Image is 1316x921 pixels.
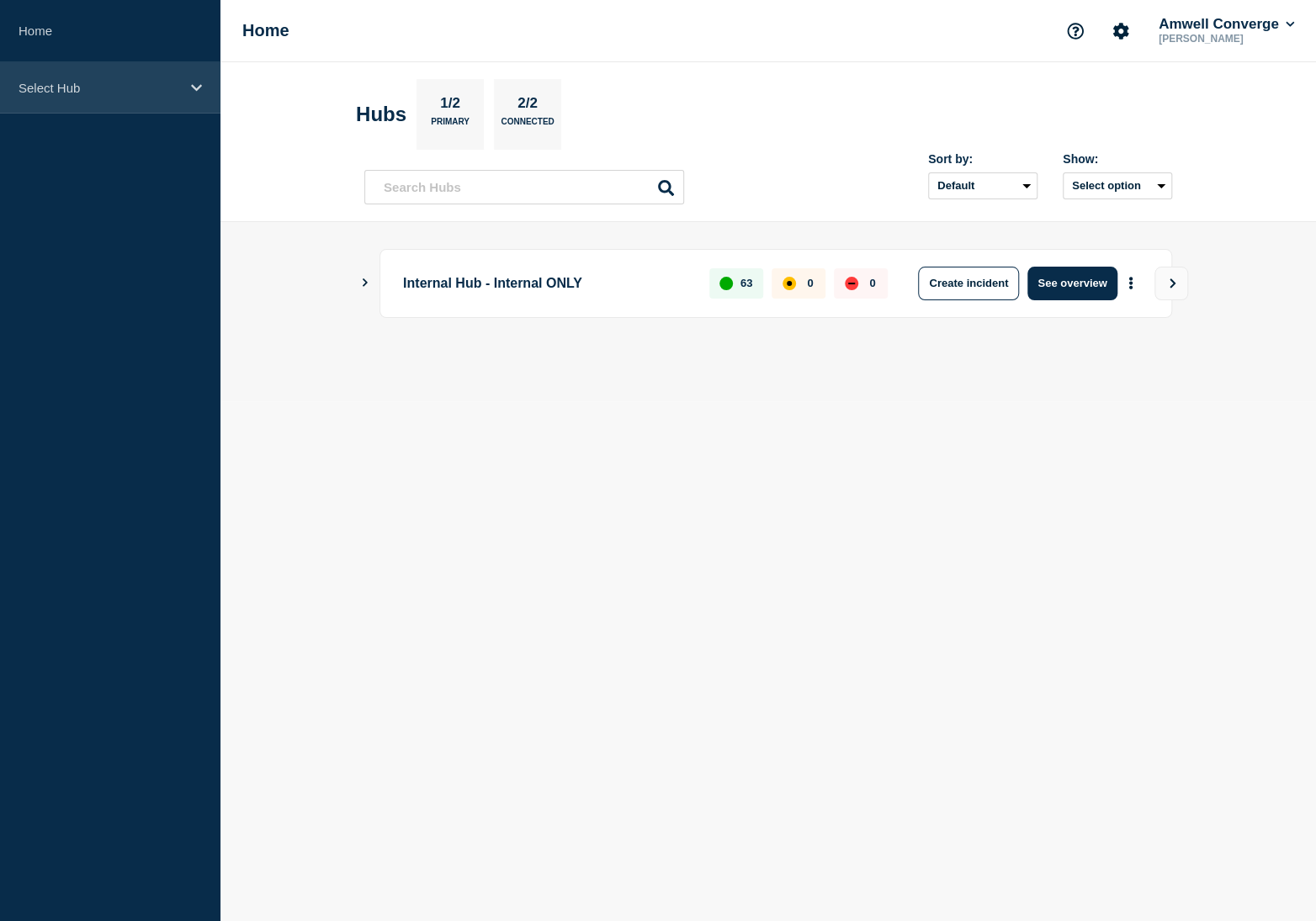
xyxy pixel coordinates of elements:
[1058,13,1093,49] button: Support
[501,117,554,135] p: Connected
[434,95,467,117] p: 1/2
[928,152,1037,166] div: Sort by:
[1063,172,1172,199] button: Select option
[361,277,369,289] button: Show Connected Hubs
[242,21,289,40] h1: Home
[1155,16,1297,33] button: Amwell Converge
[783,277,796,290] div: affected
[356,103,406,126] h2: Hubs
[19,81,180,95] p: Select Hub
[1155,33,1297,45] p: [PERSON_NAME]
[431,117,470,135] p: Primary
[512,95,544,117] p: 2/2
[928,172,1037,199] select: Sort by
[1103,13,1138,49] button: Account settings
[1063,152,1172,166] div: Show:
[1027,267,1117,300] button: See overview
[403,267,690,300] p: Internal Hub - Internal ONLY
[1154,267,1188,300] button: View
[869,277,875,289] p: 0
[807,277,813,289] p: 0
[918,267,1019,300] button: Create incident
[1120,267,1142,299] button: More actions
[740,277,752,289] p: 63
[719,277,733,290] div: up
[845,277,858,290] div: down
[364,170,684,204] input: Search Hubs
